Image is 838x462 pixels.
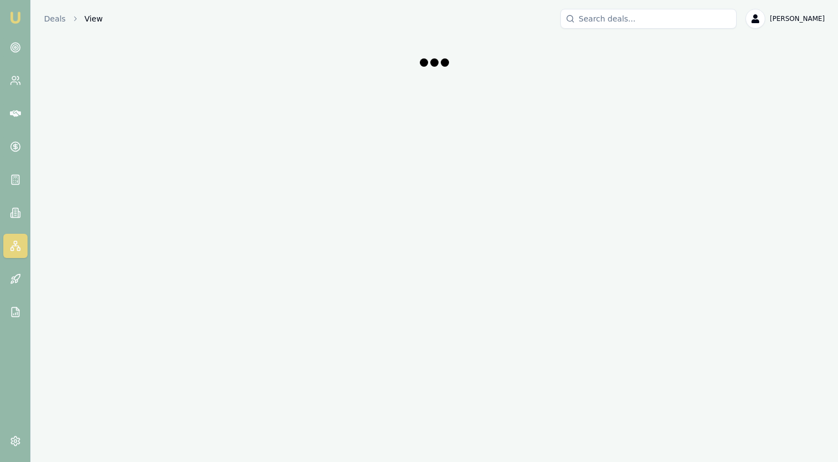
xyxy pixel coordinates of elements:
[770,14,825,23] span: [PERSON_NAME]
[9,11,22,24] img: emu-icon-u.png
[560,9,737,29] input: Search deals
[44,13,66,24] a: Deals
[44,13,102,24] nav: breadcrumb
[84,13,102,24] span: View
